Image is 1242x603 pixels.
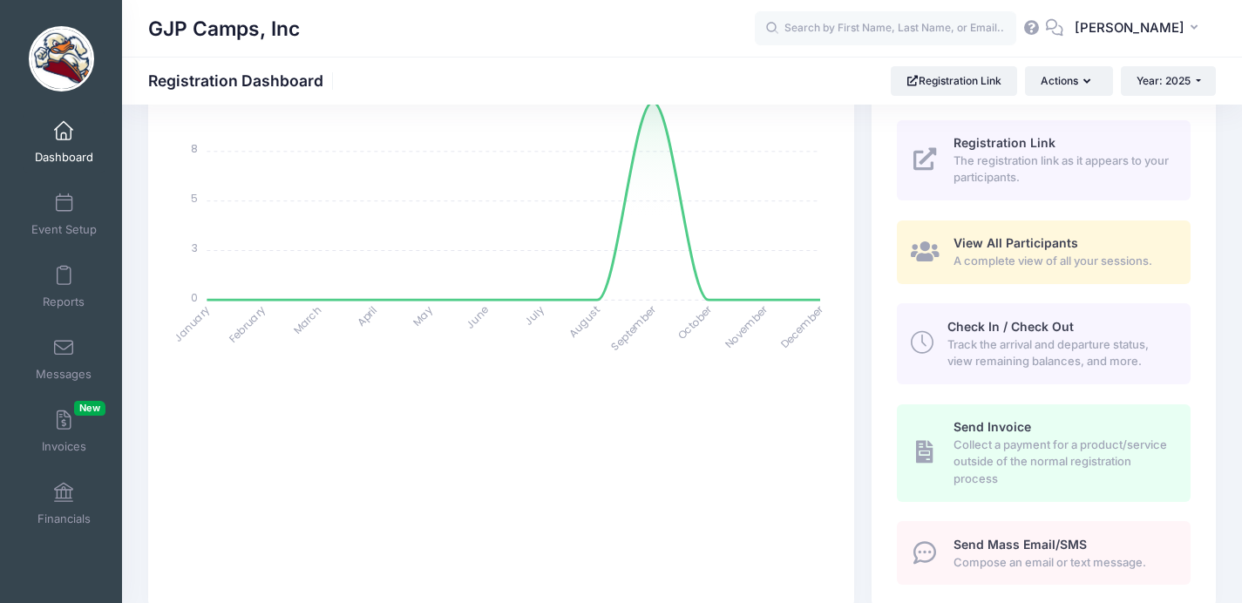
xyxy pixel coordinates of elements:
[954,437,1171,488] span: Collect a payment for a product/service outside of the normal registration process
[35,150,93,165] span: Dashboard
[947,319,1074,334] span: Check In / Check Out
[1025,66,1112,96] button: Actions
[23,184,105,245] a: Event Setup
[607,302,659,354] tspan: September
[897,521,1191,585] a: Send Mass Email/SMS Compose an email or text message.
[410,302,436,329] tspan: May
[23,329,105,390] a: Messages
[954,537,1087,552] span: Send Mass Email/SMS
[171,302,214,345] tspan: January
[1121,66,1216,96] button: Year: 2025
[954,253,1171,270] span: A complete view of all your sessions.
[463,302,492,331] tspan: June
[897,120,1191,200] a: Registration Link The registration link as it appears to your participants.
[1063,9,1216,49] button: [PERSON_NAME]
[43,295,85,309] span: Reports
[1137,74,1191,87] span: Year: 2025
[954,554,1171,572] span: Compose an email or text message.
[192,191,199,206] tspan: 5
[954,419,1031,434] span: Send Invoice
[31,222,97,237] span: Event Setup
[1075,18,1184,37] span: [PERSON_NAME]
[23,473,105,534] a: Financials
[188,91,199,106] tspan: 10
[954,135,1055,150] span: Registration Link
[23,112,105,173] a: Dashboard
[148,71,338,90] h1: Registration Dashboard
[947,336,1171,370] span: Track the arrival and departure status, view remaining balances, and more.
[522,302,548,329] tspan: July
[954,152,1171,186] span: The registration link as it appears to your participants.
[354,302,380,329] tspan: April
[897,303,1191,383] a: Check In / Check Out Track the arrival and departure status, view remaining balances, and more.
[226,302,268,345] tspan: February
[290,302,325,337] tspan: March
[755,11,1016,46] input: Search by First Name, Last Name, or Email...
[23,256,105,317] a: Reports
[29,26,94,91] img: GJP Camps, Inc
[36,367,92,382] span: Messages
[23,401,105,462] a: InvoicesNew
[37,512,91,526] span: Financials
[566,302,603,340] tspan: August
[891,66,1017,96] a: Registration Link
[148,9,300,49] h1: GJP Camps, Inc
[675,302,716,343] tspan: October
[42,439,86,454] span: Invoices
[193,241,199,255] tspan: 3
[192,141,199,156] tspan: 8
[954,235,1078,250] span: View All Participants
[192,290,199,305] tspan: 0
[897,220,1191,284] a: View All Participants A complete view of all your sessions.
[722,302,771,352] tspan: November
[777,302,827,352] tspan: December
[74,401,105,416] span: New
[897,404,1191,502] a: Send Invoice Collect a payment for a product/service outside of the normal registration process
